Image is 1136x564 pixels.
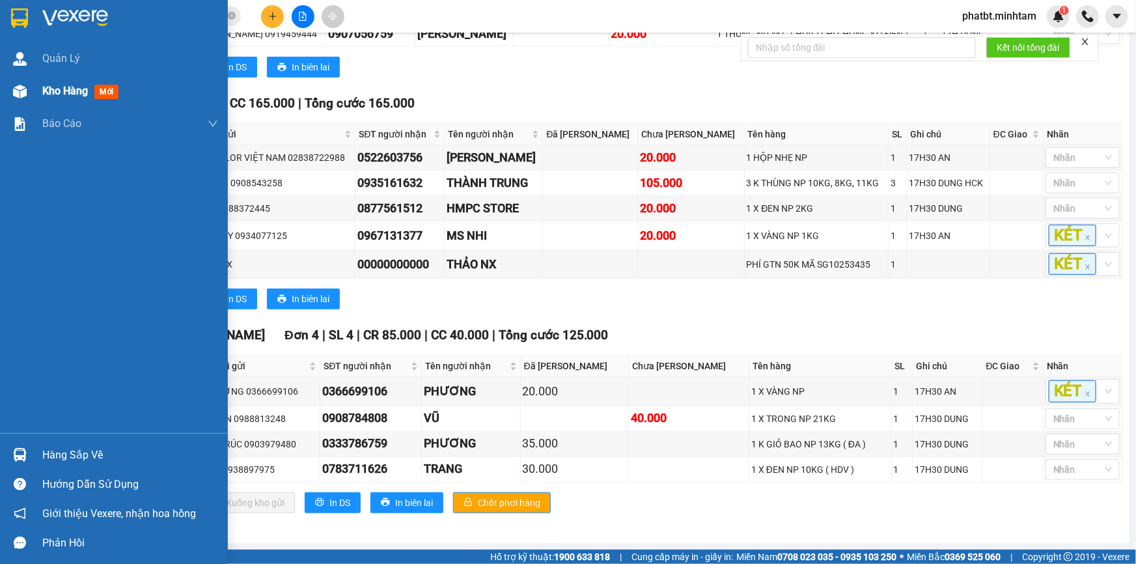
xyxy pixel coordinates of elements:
[1064,552,1073,561] span: copyright
[193,150,353,165] div: CTY ESILOR VIỆT NAM 02838722988
[431,328,489,343] span: CC 40.000
[422,432,521,457] td: PHƯƠNG
[1049,253,1096,275] span: KÉT
[747,257,887,272] div: PHÍ GTN 50K MÃ SG10253435
[13,117,27,131] img: solution-icon
[292,5,314,28] button: file-add
[900,554,904,559] span: ⚪️
[357,199,442,218] div: 0877561512
[322,328,326,343] span: |
[1049,380,1096,402] span: KÉT
[42,533,218,553] div: Phản hồi
[324,359,408,373] span: SĐT người nhận
[422,377,521,406] td: PHƯƠNG
[777,552,896,562] strong: 0708 023 035 - 0935 103 250
[1082,10,1094,22] img: phone-icon
[748,37,976,58] input: Nhập số tổng đài
[1010,550,1012,564] span: |
[447,255,540,274] div: THẢO NX
[424,434,518,453] div: PHƯƠNG
[298,12,307,21] span: file-add
[913,356,983,377] th: Ghi chú
[357,227,442,245] div: 0967131377
[554,552,610,562] strong: 1900 633 818
[891,150,904,165] div: 1
[447,174,540,192] div: THÀNH TRUNG
[14,478,26,490] span: question-circle
[891,257,904,272] div: 1
[620,550,622,564] span: |
[14,507,26,520] span: notification
[417,25,511,43] div: [PERSON_NAME]
[629,356,749,377] th: Chưa [PERSON_NAME]
[747,176,887,190] div: 3 K THÙNG NP 10KG, 8KG, 11KG
[1105,5,1128,28] button: caret-down
[195,127,342,141] span: Người gửi
[322,460,419,478] div: 0783711626
[268,12,277,21] span: plus
[639,124,745,145] th: Chưa [PERSON_NAME]
[907,124,990,145] th: Ghi chú
[641,174,742,192] div: 105.000
[226,292,247,306] span: In DS
[736,550,896,564] span: Miền Nam
[322,382,419,401] div: 0366699106
[230,96,295,111] span: CC 165.000
[305,96,415,111] span: Tổng cước 165.000
[201,492,295,513] button: downloadXuống kho gửi
[326,21,415,47] td: 0907056759
[611,25,712,43] div: 20.000
[202,384,318,399] div: PHƯƠNG 0366699106
[490,550,610,564] span: Hỗ trợ kỹ thuật:
[915,437,980,451] div: 17H30 DUNG
[894,412,910,426] div: 1
[322,5,344,28] button: aim
[320,432,421,457] td: 0333786759
[909,176,988,190] div: 17H30 DUNG HCK
[915,384,980,399] div: 17H30 AN
[208,119,218,129] span: down
[381,498,390,508] span: printer
[894,462,910,477] div: 1
[891,201,904,216] div: 1
[891,229,904,243] div: 1
[94,85,118,99] span: mới
[425,359,507,373] span: Tên người nhận
[445,196,543,221] td: HMPC STORE
[749,356,892,377] th: Tên hàng
[915,462,980,477] div: 17H30 DUNG
[14,537,26,549] span: message
[447,227,540,245] div: MS NHI
[292,60,329,74] span: In biên lai
[320,457,421,483] td: 0783711626
[1047,127,1118,141] div: Nhãn
[521,356,629,377] th: Đã [PERSON_NAME]
[284,328,319,343] span: Đơn 4
[447,199,540,218] div: HMPC STORE
[1047,359,1118,373] div: Nhãn
[267,57,340,78] button: printerIn biên lai
[909,150,988,165] div: 17H30 AN
[751,384,889,399] div: 1 X VÀNG NP
[202,412,318,426] div: QUYỀN 0988813248
[464,498,473,508] span: lock
[1049,225,1096,246] span: KÉT
[11,8,28,28] img: logo-vxr
[915,412,980,426] div: 17H30 DUNG
[13,448,27,462] img: warehouse-icon
[320,377,421,406] td: 0366699106
[445,250,543,279] td: THẢO NX
[277,63,286,73] span: printer
[447,148,540,167] div: [PERSON_NAME]
[751,412,889,426] div: 1 X TRONG NP 21KG
[641,199,742,218] div: 20.000
[894,437,910,451] div: 1
[357,174,442,192] div: 0935161632
[1060,6,1069,15] sup: 1
[997,40,1060,55] span: Kết nối tổng đài
[13,85,27,98] img: warehouse-icon
[445,145,543,171] td: TRẦN VỊ
[445,221,543,250] td: MS NHI
[201,57,257,78] button: printerIn DS
[320,406,421,432] td: 0908784808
